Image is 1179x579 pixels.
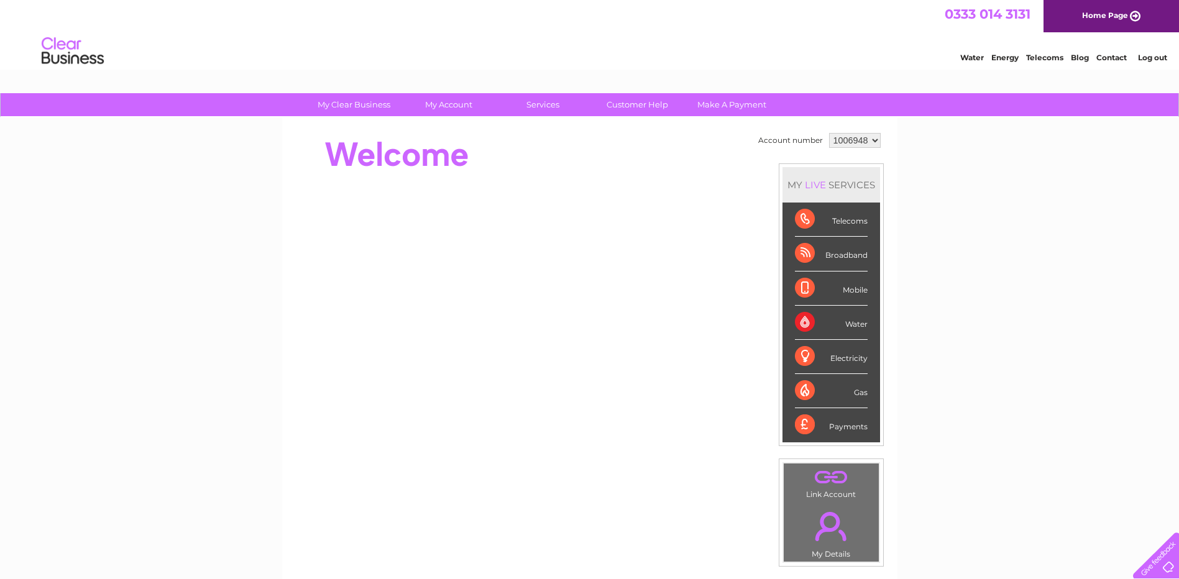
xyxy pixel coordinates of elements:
[782,167,880,203] div: MY SERVICES
[41,32,104,70] img: logo.png
[795,374,868,408] div: Gas
[795,271,868,306] div: Mobile
[681,93,783,116] a: Make A Payment
[755,130,826,151] td: Account number
[945,6,1030,22] a: 0333 014 3131
[787,504,876,548] a: .
[795,306,868,340] div: Water
[787,467,876,488] a: .
[397,93,500,116] a: My Account
[960,53,984,62] a: Water
[802,179,828,191] div: LIVE
[991,53,1019,62] a: Energy
[1138,53,1167,62] a: Log out
[1026,53,1063,62] a: Telecoms
[783,501,879,562] td: My Details
[1096,53,1127,62] a: Contact
[296,7,884,60] div: Clear Business is a trading name of Verastar Limited (registered in [GEOGRAPHIC_DATA] No. 3667643...
[795,237,868,271] div: Broadband
[586,93,689,116] a: Customer Help
[795,408,868,442] div: Payments
[303,93,405,116] a: My Clear Business
[795,203,868,237] div: Telecoms
[795,340,868,374] div: Electricity
[783,463,879,502] td: Link Account
[1071,53,1089,62] a: Blog
[492,93,594,116] a: Services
